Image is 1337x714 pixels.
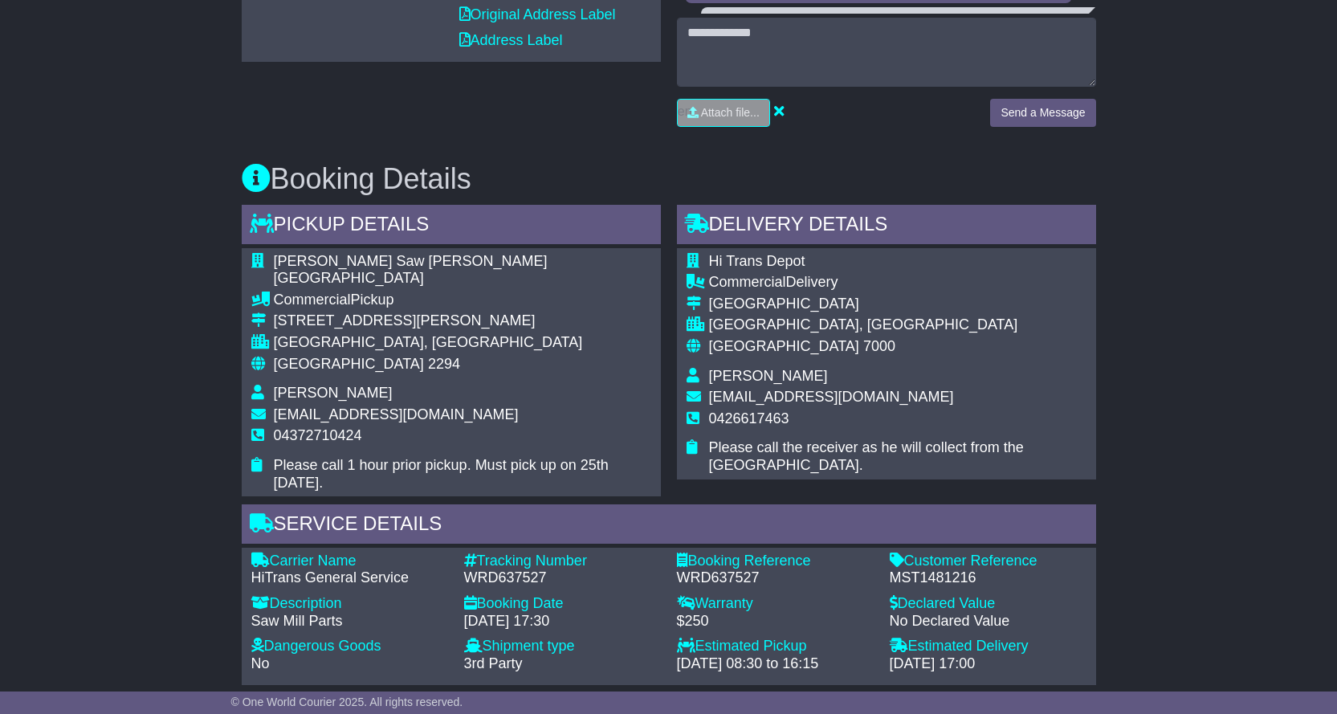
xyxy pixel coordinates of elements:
[677,655,874,673] div: [DATE] 08:30 to 16:15
[428,356,460,372] span: 2294
[251,655,270,671] span: No
[890,595,1086,613] div: Declared Value
[242,205,661,248] div: Pickup Details
[990,99,1095,127] button: Send a Message
[459,6,616,22] a: Original Address Label
[274,253,548,287] span: [PERSON_NAME] Saw [PERSON_NAME] [GEOGRAPHIC_DATA]
[274,457,609,491] span: Please call 1 hour prior pickup. Must pick up on 25th [DATE].
[251,569,448,587] div: HiTrans General Service
[709,274,786,290] span: Commercial
[274,292,651,309] div: Pickup
[707,14,826,30] a: [PERSON_NAME]
[242,163,1096,195] h3: Booking Details
[709,338,859,354] span: [GEOGRAPHIC_DATA]
[231,696,463,708] span: © One World Courier 2025. All rights reserved.
[709,368,828,384] span: [PERSON_NAME]
[242,504,1096,548] div: Service Details
[890,638,1086,655] div: Estimated Delivery
[890,613,1086,630] div: No Declared Value
[464,553,661,570] div: Tracking Number
[274,427,362,443] span: 04372710424
[677,205,1096,248] div: Delivery Details
[677,613,874,630] div: $250
[251,613,448,630] div: Saw Mill Parts
[677,595,874,613] div: Warranty
[274,312,651,330] div: [STREET_ADDRESS][PERSON_NAME]
[251,553,448,570] div: Carrier Name
[996,14,1082,31] div: [DATE] 14:14
[709,253,805,269] span: Hi Trans Depot
[890,655,1086,673] div: [DATE] 17:00
[709,439,1024,473] span: Please call the receiver as he will collect from the [GEOGRAPHIC_DATA].
[464,595,661,613] div: Booking Date
[677,638,874,655] div: Estimated Pickup
[251,638,448,655] div: Dangerous Goods
[274,406,519,422] span: [EMAIL_ADDRESS][DOMAIN_NAME]
[274,292,351,308] span: Commercial
[890,553,1086,570] div: Customer Reference
[464,569,661,587] div: WRD637527
[863,338,895,354] span: 7000
[274,356,424,372] span: [GEOGRAPHIC_DATA]
[709,316,1086,334] div: [GEOGRAPHIC_DATA], [GEOGRAPHIC_DATA]
[464,655,523,671] span: 3rd Party
[274,334,651,352] div: [GEOGRAPHIC_DATA], [GEOGRAPHIC_DATA]
[709,274,1086,292] div: Delivery
[890,569,1086,587] div: MST1481216
[464,638,661,655] div: Shipment type
[677,569,874,587] div: WRD637527
[709,410,789,426] span: 0426617463
[251,595,448,613] div: Description
[459,32,563,48] a: Address Label
[464,613,661,630] div: [DATE] 17:30
[709,389,954,405] span: [EMAIL_ADDRESS][DOMAIN_NAME]
[274,385,393,401] span: [PERSON_NAME]
[677,553,874,570] div: Booking Reference
[709,296,1086,313] div: [GEOGRAPHIC_DATA]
